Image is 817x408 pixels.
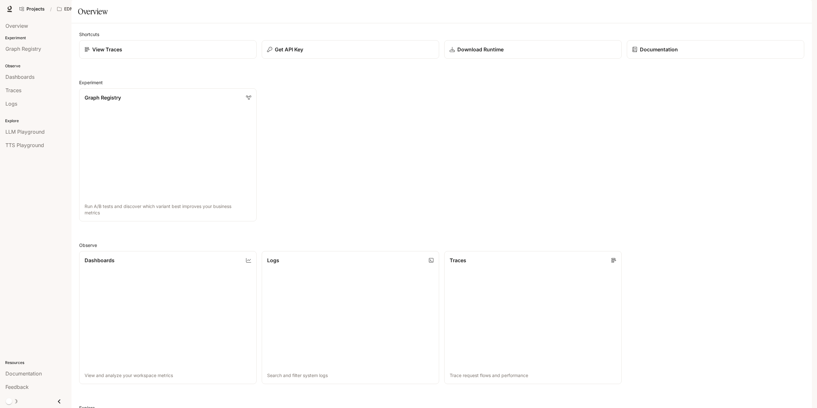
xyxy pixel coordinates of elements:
[450,372,616,379] p: Trace request flows and performance
[640,46,678,53] p: Documentation
[627,40,804,59] a: Documentation
[79,251,257,384] a: DashboardsView and analyze your workspace metrics
[17,3,48,15] a: Go to projects
[85,256,115,264] p: Dashboards
[64,6,83,12] p: EDM Bar
[457,46,504,53] p: Download Runtime
[85,94,121,101] p: Graph Registry
[444,40,622,59] a: Download Runtime
[262,251,439,384] a: LogsSearch and filter system logs
[450,256,466,264] p: Traces
[267,256,279,264] p: Logs
[78,5,108,18] h1: Overview
[92,46,122,53] p: View Traces
[444,251,622,384] a: TracesTrace request flows and performance
[79,242,804,249] h2: Observe
[54,3,93,15] button: Open workspace menu
[275,46,303,53] p: Get API Key
[85,372,251,379] p: View and analyze your workspace metrics
[79,79,804,86] h2: Experiment
[262,40,439,59] button: Get API Key
[267,372,434,379] p: Search and filter system logs
[79,88,257,221] a: Graph RegistryRun A/B tests and discover which variant best improves your business metrics
[85,203,251,216] p: Run A/B tests and discover which variant best improves your business metrics
[79,31,804,38] h2: Shortcuts
[48,6,54,12] div: /
[79,40,257,59] a: View Traces
[26,6,45,12] span: Projects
